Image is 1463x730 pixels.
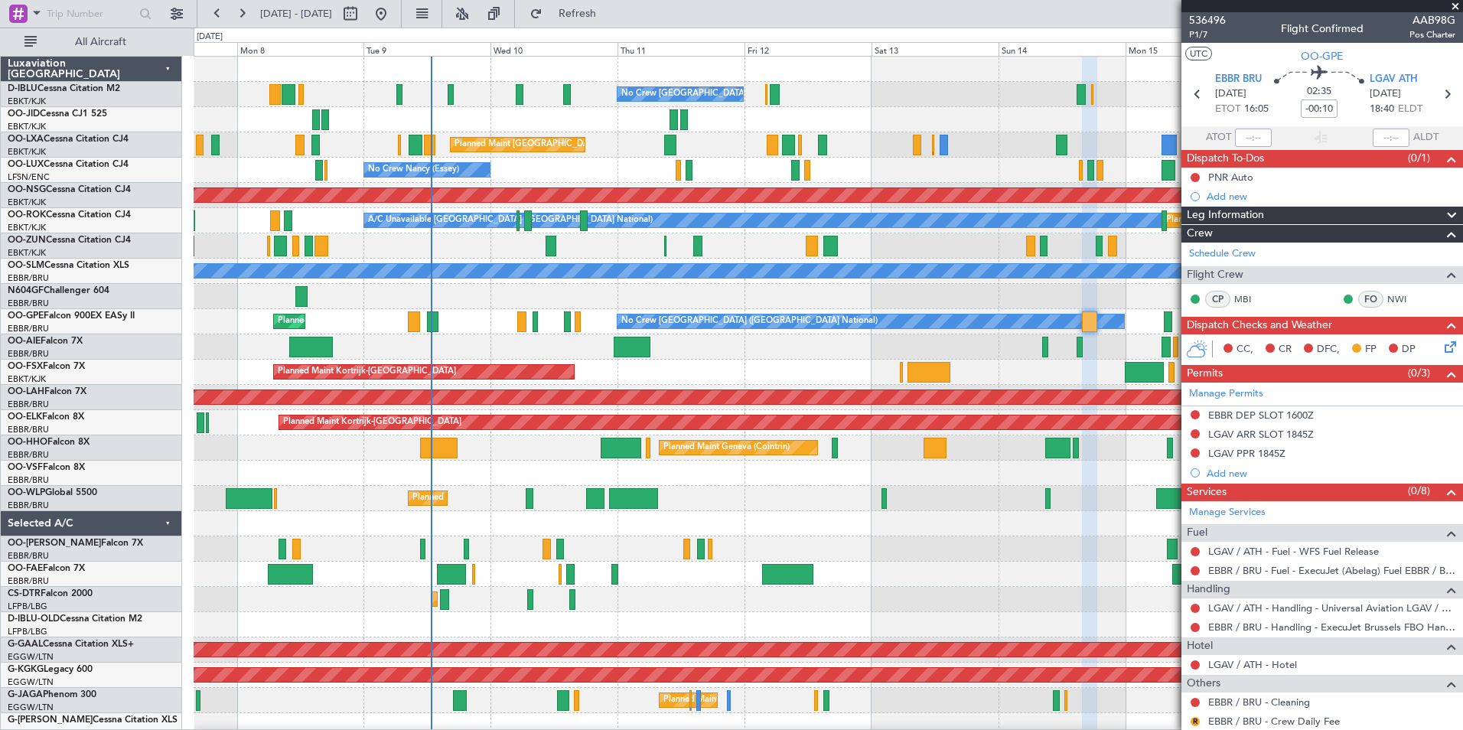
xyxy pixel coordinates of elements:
[1234,292,1269,306] a: MBI
[1187,225,1213,243] span: Crew
[8,146,46,158] a: EBKT/KJK
[8,589,41,598] span: CS-DTR
[1215,86,1246,102] span: [DATE]
[8,210,131,220] a: OO-ROKCessna Citation CJ4
[8,438,90,447] a: OO-HHOFalcon 8X
[8,463,85,472] a: OO-VSFFalcon 8X
[1187,317,1332,334] span: Dispatch Checks and Weather
[8,412,84,422] a: OO-ELKFalcon 8X
[1189,505,1266,520] a: Manage Services
[621,83,878,106] div: No Crew [GEOGRAPHIC_DATA] ([GEOGRAPHIC_DATA] National)
[8,488,97,497] a: OO-WLPGlobal 5500
[8,160,44,169] span: OO-LUX
[490,42,617,56] div: Wed 10
[617,42,745,56] div: Thu 11
[1208,545,1379,558] a: LGAV / ATH - Fuel - WFS Fuel Release
[1408,365,1430,381] span: (0/3)
[278,310,555,333] div: Planned Maint [GEOGRAPHIC_DATA] ([GEOGRAPHIC_DATA] National)
[368,158,459,181] div: No Crew Nancy (Essey)
[8,651,54,663] a: EGGW/LTN
[8,311,44,321] span: OO-GPE
[1205,291,1230,308] div: CP
[8,109,107,119] a: OO-JIDCessna CJ1 525
[1307,84,1331,99] span: 02:35
[1237,342,1253,357] span: CC,
[8,236,131,245] a: OO-ZUNCessna Citation CJ4
[8,362,43,371] span: OO-FSX
[1207,190,1455,203] div: Add new
[8,702,54,713] a: EGGW/LTN
[1208,696,1310,709] a: EBBR / BRU - Cleaning
[1187,207,1264,224] span: Leg Information
[8,387,86,396] a: OO-LAHFalcon 7X
[8,387,44,396] span: OO-LAH
[8,185,131,194] a: OO-NSGCessna Citation CJ4
[8,715,93,725] span: G-[PERSON_NAME]
[1409,12,1455,28] span: AAB98G
[283,411,461,434] div: Planned Maint Kortrijk-[GEOGRAPHIC_DATA]
[1408,483,1430,499] span: (0/8)
[1208,564,1455,577] a: EBBR / BRU - Fuel - ExecuJet (Abelag) Fuel EBBR / BRU
[8,564,43,573] span: OO-FAE
[1208,601,1455,614] a: LGAV / ATH - Handling - Universal Aviation LGAV / ATH
[8,665,44,674] span: G-KGKG
[1189,12,1226,28] span: 536496
[8,247,46,259] a: EBKT/KJK
[1207,467,1455,480] div: Add new
[8,614,60,624] span: D-IBLU-OLD
[8,690,96,699] a: G-JAGAPhenom 300
[8,665,93,674] a: G-KGKGLegacy 600
[8,362,85,371] a: OO-FSXFalcon 7X
[8,348,49,360] a: EBBR/BRU
[1317,342,1340,357] span: DFC,
[8,550,49,562] a: EBBR/BRU
[8,171,50,183] a: LFSN/ENC
[1187,266,1243,284] span: Flight Crew
[17,30,166,54] button: All Aircraft
[523,2,614,26] button: Refresh
[8,539,101,548] span: OO-[PERSON_NAME]
[1189,386,1263,402] a: Manage Permits
[1281,21,1364,37] div: Flight Confirmed
[8,298,49,309] a: EBBR/BRU
[8,449,49,461] a: EBBR/BRU
[999,42,1126,56] div: Sun 14
[1126,42,1253,56] div: Mon 15
[1187,484,1227,501] span: Services
[368,209,653,232] div: A/C Unavailable [GEOGRAPHIC_DATA] ([GEOGRAPHIC_DATA] National)
[663,689,904,712] div: Planned Maint [GEOGRAPHIC_DATA] ([GEOGRAPHIC_DATA])
[8,640,134,649] a: G-GAALCessna Citation XLS+
[1208,409,1314,422] div: EBBR DEP SLOT 1600Z
[1215,72,1262,87] span: EBBR BRU
[8,109,40,119] span: OO-JID
[8,715,178,725] a: G-[PERSON_NAME]Cessna Citation XLS
[8,286,109,295] a: N604GFChallenger 604
[1208,715,1340,728] a: EBBR / BRU - Crew Daily Fee
[1191,717,1200,726] button: R
[1301,48,1344,64] span: OO-GPE
[40,37,161,47] span: All Aircraft
[8,463,43,472] span: OO-VSF
[8,589,93,598] a: CS-DTRFalcon 2000
[237,42,364,56] div: Mon 8
[1208,658,1297,671] a: LGAV / ATH - Hotel
[8,488,45,497] span: OO-WLP
[1235,129,1272,147] input: --:--
[8,135,44,144] span: OO-LXA
[8,311,135,321] a: OO-GPEFalcon 900EX EASy II
[8,564,85,573] a: OO-FAEFalcon 7X
[1244,102,1269,117] span: 16:05
[8,539,143,548] a: OO-[PERSON_NAME]Falcon 7X
[8,286,44,295] span: N604GF
[1413,130,1439,145] span: ALDT
[8,272,49,284] a: EBBR/BRU
[1187,365,1223,383] span: Permits
[436,588,614,611] div: Planned Maint Mugla ([GEOGRAPHIC_DATA])
[621,310,878,333] div: No Crew [GEOGRAPHIC_DATA] ([GEOGRAPHIC_DATA] National)
[1187,581,1230,598] span: Handling
[8,96,46,107] a: EBKT/KJK
[872,42,999,56] div: Sat 13
[1208,428,1314,441] div: LGAV ARR SLOT 1845Z
[8,601,47,612] a: LFPB/LBG
[1208,447,1285,460] div: LGAV PPR 1845Z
